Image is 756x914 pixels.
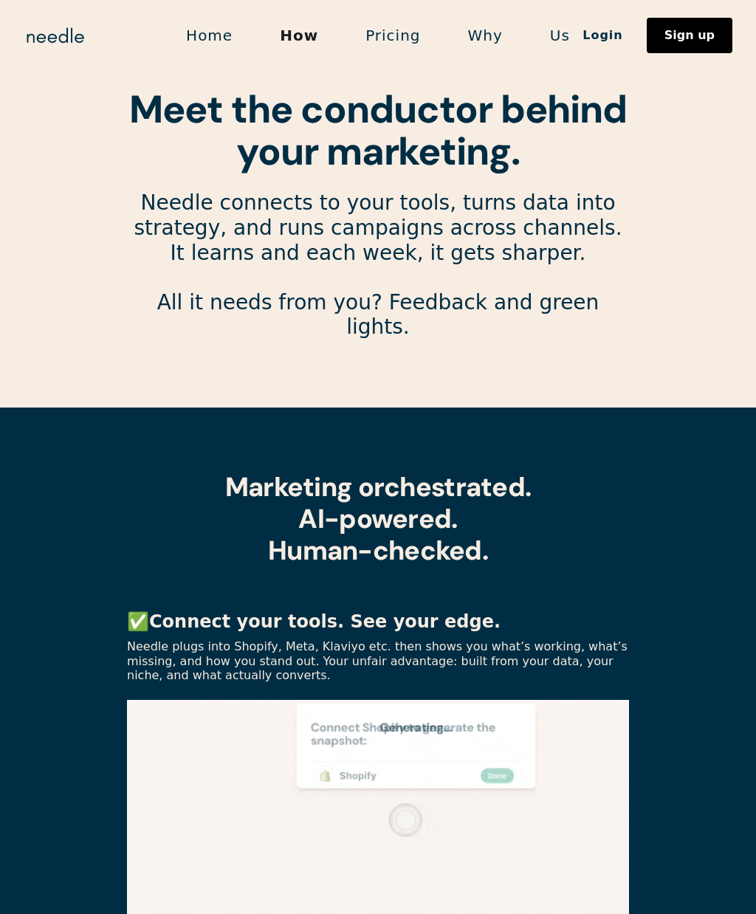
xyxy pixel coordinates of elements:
a: How [256,20,342,51]
p: Needle connects to your tools, turns data into strategy, and runs campaigns across channels. It l... [127,190,629,364]
a: Why [444,20,526,51]
div: Sign up [664,30,715,41]
p: Needle plugs into Shopify, Meta, Klaviyo etc. then shows you what’s working, what’s missing, and ... [127,639,629,682]
p: ✅ [127,611,629,633]
strong: Marketing orchestrated. AI-powered. Human-checked. [225,470,531,568]
a: Home [162,20,256,51]
strong: Meet the conductor behind your marketing. [129,84,626,176]
a: Login [559,23,647,48]
a: Sign up [647,18,732,53]
a: Us [526,20,594,51]
strong: Connect your tools. See your edge. [149,611,501,632]
a: Pricing [342,20,444,51]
